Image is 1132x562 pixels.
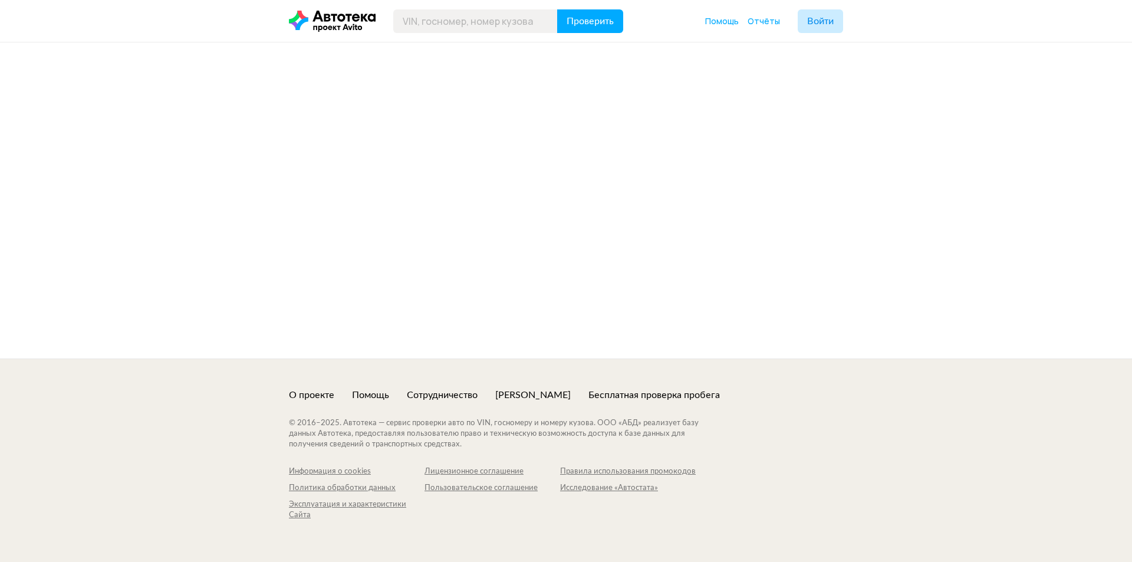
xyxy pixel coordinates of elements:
a: Политика обработки данных [289,483,424,494]
a: Исследование «Автостата» [560,483,696,494]
a: Помощь [705,15,739,27]
button: Проверить [557,9,623,33]
a: Правила использования промокодов [560,466,696,477]
a: [PERSON_NAME] [495,389,571,402]
a: Помощь [352,389,389,402]
a: Пользовательское соглашение [424,483,560,494]
a: Сотрудничество [407,389,478,402]
a: Информация о cookies [289,466,424,477]
a: Эксплуатация и характеристики Сайта [289,499,424,521]
span: Войти [807,17,834,26]
button: Войти [798,9,843,33]
a: Отчёты [748,15,780,27]
a: О проекте [289,389,334,402]
div: © 2016– 2025 . Автотека — сервис проверки авто по VIN, госномеру и номеру кузова. ООО «АБД» реали... [289,418,722,450]
a: Лицензионное соглашение [424,466,560,477]
input: VIN, госномер, номер кузова [393,9,558,33]
a: Бесплатная проверка пробега [588,389,720,402]
span: Проверить [567,17,614,26]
